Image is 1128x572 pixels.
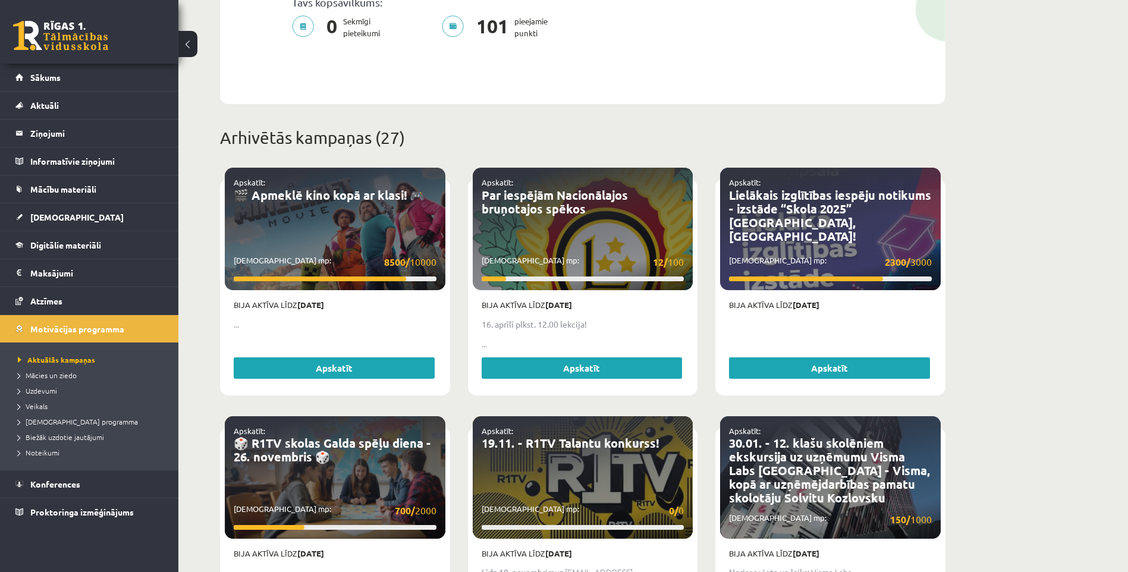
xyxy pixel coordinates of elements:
[30,296,62,306] span: Atzīmes
[30,323,124,334] span: Motivācijas programma
[18,432,166,442] a: Biežāk uzdotie jautājumi
[30,147,164,175] legend: Informatīvie ziņojumi
[384,256,410,268] strong: 8500/
[234,254,436,269] p: [DEMOGRAPHIC_DATA] mp:
[15,498,164,526] a: Proktoringa izmēģinājums
[13,21,108,51] a: Rīgas 1. Tālmācības vidusskola
[234,357,435,379] a: Apskatīt
[653,256,668,268] strong: 12/
[220,125,945,150] p: Arhivētās kampaņas (27)
[30,507,134,517] span: Proktoringa izmēģinājums
[321,15,343,39] span: 0
[729,254,932,269] p: [DEMOGRAPHIC_DATA] mp:
[30,479,80,489] span: Konferences
[18,447,166,458] a: Noteikumi
[15,315,164,342] a: Motivācijas programma
[669,504,678,517] strong: 0/
[18,417,138,426] span: [DEMOGRAPHIC_DATA] programma
[890,513,910,526] strong: 150/
[15,175,164,203] a: Mācību materiāli
[482,338,684,350] p: ...
[15,120,164,147] a: Ziņojumi
[482,435,659,451] a: 19.11. - R1TV Talantu konkurss!
[442,15,555,39] p: pieejamie punkti
[234,548,436,560] p: Bija aktīva līdz
[545,548,572,558] strong: [DATE]
[482,426,513,436] a: Apskatīt:
[15,64,164,91] a: Sākums
[30,72,61,83] span: Sākums
[545,300,572,310] strong: [DATE]
[482,177,513,187] a: Apskatīt:
[15,92,164,119] a: Aktuāli
[15,147,164,175] a: Informatīvie ziņojumi
[297,300,324,310] strong: [DATE]
[482,503,684,518] p: [DEMOGRAPHIC_DATA] mp:
[18,386,57,395] span: Uzdevumi
[234,299,436,311] p: Bija aktīva līdz
[669,503,684,518] span: 0
[18,370,77,380] span: Mācies un ziedo
[395,503,436,518] span: 2000
[384,254,436,269] span: 10000
[890,512,932,527] span: 1000
[18,354,166,365] a: Aktuālās kampaņas
[234,435,431,464] a: 🎲 R1TV skolas Galda spēļu diena - 26. novembris 🎲
[482,299,684,311] p: Bija aktīva līdz
[30,100,59,111] span: Aktuāli
[482,187,628,216] a: Par iespējām Nacionālajos bruņotajos spēkos
[234,187,425,203] a: 🎬 Apmeklē kino kopā ar klasi! 🎮
[729,548,932,560] p: Bija aktīva līdz
[30,240,101,250] span: Digitālie materiāli
[482,548,684,560] p: Bija aktīva līdz
[15,259,164,287] a: Maksājumi
[729,426,761,436] a: Apskatīt:
[482,254,684,269] p: [DEMOGRAPHIC_DATA] mp:
[18,448,59,457] span: Noteikumi
[482,319,587,329] strong: 16. aprīlī plkst. 12.00 lekcija!
[470,15,514,39] span: 101
[793,548,819,558] strong: [DATE]
[30,259,164,287] legend: Maksājumi
[729,187,931,244] a: Lielākais izglītības iespēju notikums - izstāde “Skola 2025” [GEOGRAPHIC_DATA], [GEOGRAPHIC_DATA]!
[653,254,684,269] span: 100
[15,287,164,315] a: Atzīmes
[729,299,932,311] p: Bija aktīva līdz
[234,426,265,436] a: Apskatīt:
[234,177,265,187] a: Apskatīt:
[297,548,324,558] strong: [DATE]
[729,177,761,187] a: Apskatīt:
[395,504,415,517] strong: 700/
[18,416,166,427] a: [DEMOGRAPHIC_DATA] programma
[234,503,436,518] p: [DEMOGRAPHIC_DATA] mp:
[15,231,164,259] a: Digitālie materiāli
[18,355,95,364] span: Aktuālās kampaņas
[30,184,96,194] span: Mācību materiāli
[15,470,164,498] a: Konferences
[729,357,930,379] a: Apskatīt
[30,212,124,222] span: [DEMOGRAPHIC_DATA]
[292,15,387,39] p: Sekmīgi pieteikumi
[18,370,166,381] a: Mācies un ziedo
[18,401,166,411] a: Veikals
[793,300,819,310] strong: [DATE]
[885,254,932,269] span: 3000
[729,435,930,505] a: 30.01. - 12. klašu skolēniem ekskursija uz uzņēmumu Visma Labs [GEOGRAPHIC_DATA] - Visma, kopā ar...
[234,318,436,331] p: ...
[482,357,683,379] a: Apskatīt
[729,512,932,527] p: [DEMOGRAPHIC_DATA] mp:
[30,120,164,147] legend: Ziņojumi
[18,432,104,442] span: Biežāk uzdotie jautājumi
[18,401,48,411] span: Veikals
[18,385,166,396] a: Uzdevumi
[15,203,164,231] a: [DEMOGRAPHIC_DATA]
[885,256,910,268] strong: 2300/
